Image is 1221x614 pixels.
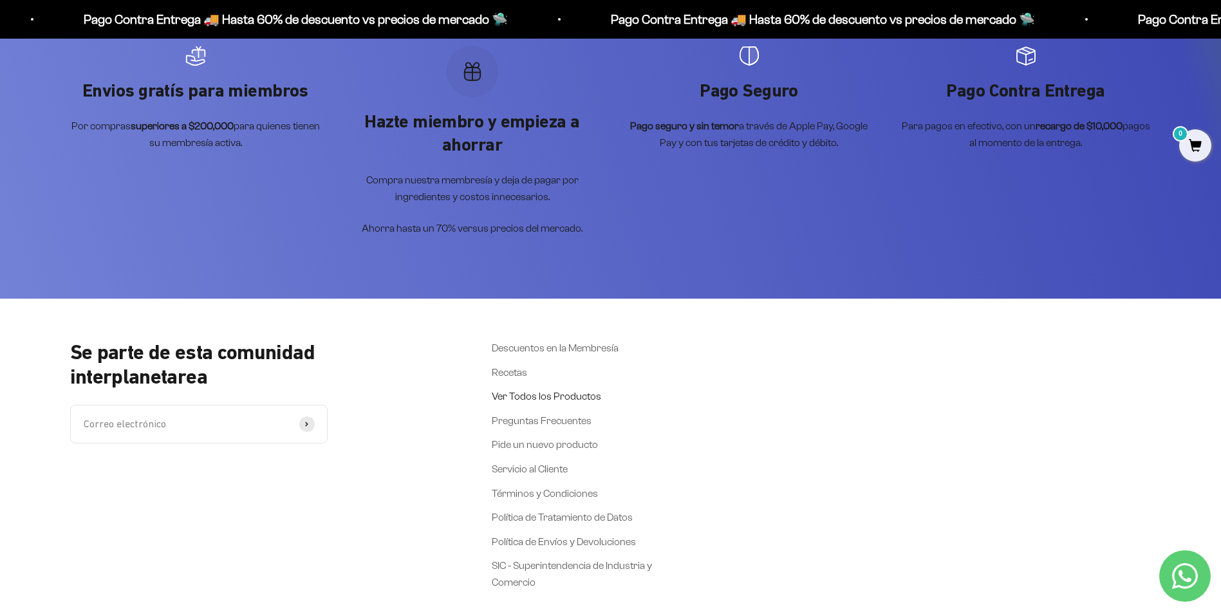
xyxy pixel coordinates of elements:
[1036,120,1123,131] strong: recargo de $10,000
[70,46,321,151] div: Artículo 1 de 4
[1179,140,1211,154] a: 0
[624,79,875,102] p: Pago Seguro
[900,79,1151,102] p: Pago Contra Entrega
[492,388,601,405] a: Ver Todos los Productos
[900,118,1151,151] p: Para pagos en efectivo, con un pagos al momento de la entrega.
[347,172,598,205] p: Compra nuestra membresía y deja de pagar por ingredientes y costos innecesarios.
[492,534,636,550] a: Política de Envíos y Devoluciones
[70,118,321,151] p: Por compras para quienes tienen su membresía activa.
[492,461,568,478] a: Servicio al Cliente
[37,9,461,30] p: Pago Contra Entrega 🚚 Hasta 60% de descuento vs precios de mercado 🛸
[492,509,633,526] a: Política de Tratamiento de Datos
[630,120,739,131] strong: Pago seguro y sin temor
[492,364,527,381] a: Recetas
[1173,126,1188,142] mark: 0
[900,46,1151,151] div: Artículo 4 de 4
[492,557,653,590] a: SIC - Superintendencia de Industria y Comercio
[492,485,598,502] a: Términos y Condiciones
[347,46,598,237] div: Artículo 2 de 4
[347,220,598,237] p: Ahorra hasta un 70% versus precios del mercado.
[624,46,875,151] div: Artículo 3 de 4
[492,413,592,429] a: Preguntas Frecuentes
[624,118,875,151] p: a través de Apple Pay, Google Pay y con tus tarjetas de crédito y débito.
[70,340,431,389] p: Se parte de esta comunidad interplanetarea
[347,110,598,157] p: Hazte miembro y empieza a ahorrar
[131,120,234,131] strong: superiores a $200,000
[564,9,989,30] p: Pago Contra Entrega 🚚 Hasta 60% de descuento vs precios de mercado 🛸
[492,340,619,357] a: Descuentos en la Membresía
[70,79,321,102] p: Envios gratís para miembros
[492,436,598,453] a: Pide un nuevo producto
